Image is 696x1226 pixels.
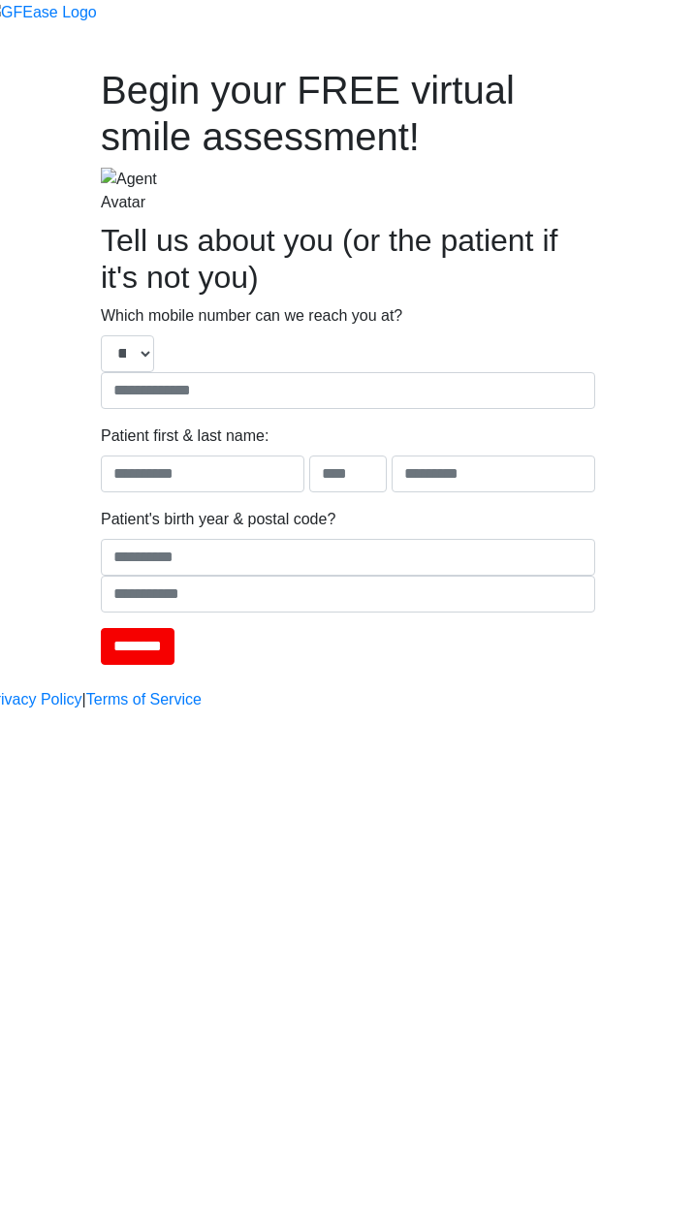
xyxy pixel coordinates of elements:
label: Patient's birth year & postal code? [101,508,335,531]
a: Terms of Service [86,688,202,711]
label: Patient first & last name: [101,424,269,448]
h2: Tell us about you (or the patient if it's not you) [101,222,595,297]
h1: Begin your FREE virtual smile assessment! [101,67,595,160]
img: Agent Avatar [101,168,159,214]
a: | [82,688,86,711]
label: Which mobile number can we reach you at? [101,304,402,328]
